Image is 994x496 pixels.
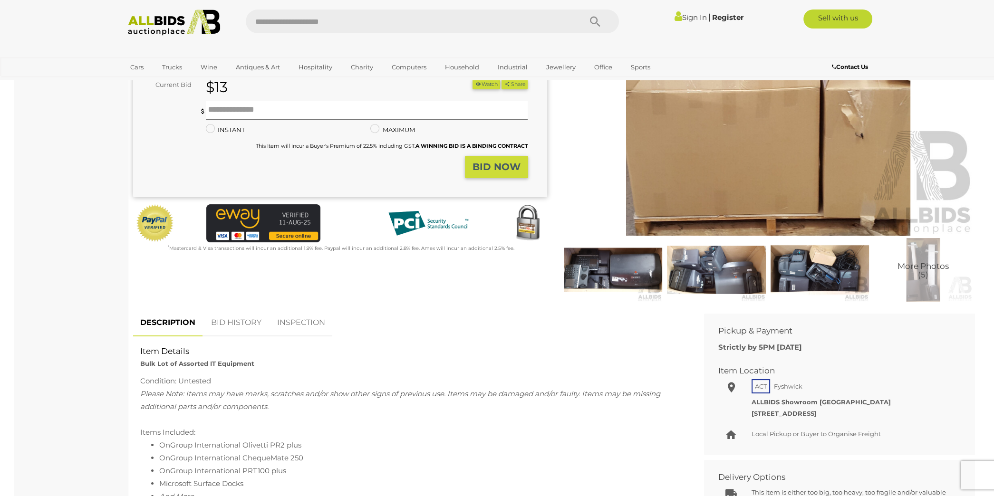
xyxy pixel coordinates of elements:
img: Bulk Lot of Assorted IT Equipment [564,238,663,302]
a: BID HISTORY [204,309,269,337]
img: PCI DSS compliant [381,204,476,242]
img: eWAY Payment Gateway [206,204,320,242]
img: Bulk Lot of Assorted IT Equipment [667,238,766,302]
b: A WINNING BID IS A BINDING CONTRACT [415,143,528,149]
label: INSTANT [206,124,245,135]
a: Sell with us [803,10,872,29]
a: Office [588,59,618,75]
small: Mastercard & Visa transactions will incur an additional 1.9% fee. Paypal will incur an additional... [168,245,514,251]
li: Watch this item [473,79,500,89]
span: Fyshwick [772,380,805,392]
a: Register [712,13,743,22]
button: Share [502,79,528,89]
a: Computers [386,59,433,75]
span: More Photos (5) [897,262,949,279]
span: | [708,12,711,22]
a: Antiques & Art [230,59,286,75]
span: Local Pickup or Buyer to Organise Freight [752,430,881,438]
a: More Photos(5) [874,238,973,302]
h2: Item Location [718,366,946,375]
li: Microsoft Surface Docks [159,477,683,490]
small: This Item will incur a Buyer's Premium of 22.5% including GST. [255,143,528,149]
li: OnGroup International PRT100 plus [159,464,683,477]
div: Items Included: [140,426,683,439]
a: Charity [345,59,379,75]
div: Current Bid [133,79,199,90]
button: Watch [473,79,500,89]
h2: Delivery Options [718,473,946,482]
a: [GEOGRAPHIC_DATA] [124,75,204,91]
img: Allbids.com.au [123,10,226,36]
strong: BID NOW [473,161,521,172]
b: Strictly by 5PM [DATE] [718,343,802,352]
a: Hospitality [292,59,338,75]
a: Wine [194,59,223,75]
span: ACT [752,379,770,393]
strong: ALLBIDS Showroom [GEOGRAPHIC_DATA] [752,398,891,406]
strong: $13 [206,78,228,96]
a: Sports [625,59,656,75]
a: Contact Us [831,62,870,72]
a: Trucks [156,59,188,75]
li: OnGroup International ChequeMate 250 [159,451,683,464]
a: Household [439,59,485,75]
li: OnGroup International Olivetti PR2 plus [159,439,683,451]
img: Secured by Rapid SSL [509,204,547,242]
strong: [STREET_ADDRESS] [752,410,817,417]
b: Contact Us [831,63,868,70]
img: Bulk Lot of Assorted IT Equipment [874,238,973,302]
img: Official PayPal Seal [135,204,174,242]
a: Jewellery [540,59,582,75]
button: BID NOW [465,156,528,178]
h2: Item Details [140,347,683,356]
strong: Bulk Lot of Assorted IT Equipment [140,360,254,367]
h2: Pickup & Payment [718,326,946,335]
span: Please Note: Items may have marks, scratches and/or show other signs of previous use. Items may b... [140,389,660,411]
a: INSPECTION [270,309,332,337]
img: Bulk Lot of Assorted IT Equipment [771,238,869,302]
label: MAXIMUM [370,124,415,135]
div: Condition: Untested [140,374,683,387]
button: Search [571,10,619,33]
a: Industrial [492,59,534,75]
a: Cars [124,59,150,75]
a: Sign In [675,13,707,22]
a: DESCRIPTION [133,309,203,337]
